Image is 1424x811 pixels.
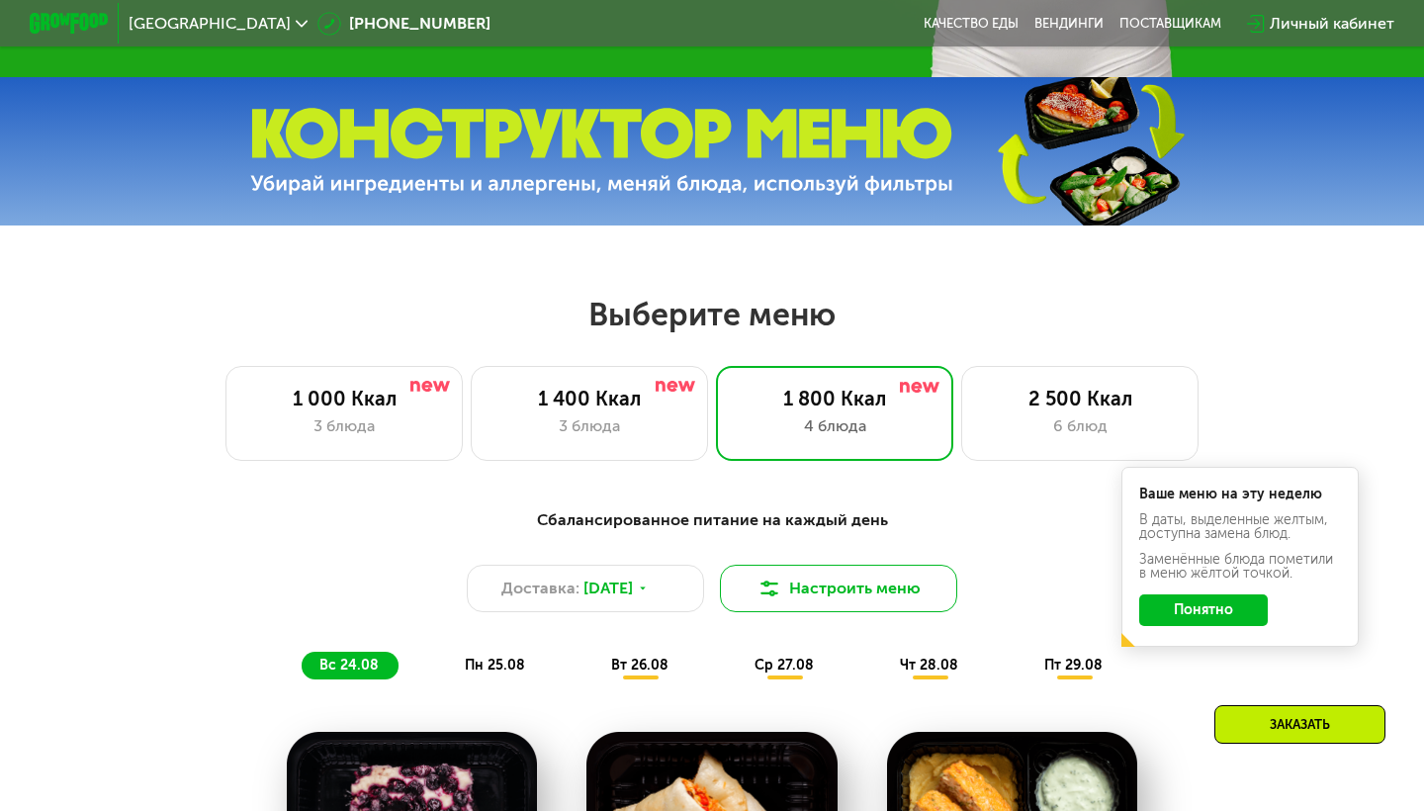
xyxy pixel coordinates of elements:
span: вс 24.08 [319,657,379,674]
div: 3 блюда [246,414,442,438]
div: Заказать [1214,705,1385,744]
span: Доставка: [501,577,579,600]
span: пт 29.08 [1044,657,1103,674]
div: 2 500 Ккал [982,387,1178,410]
button: Понятно [1139,594,1268,626]
button: Настроить меню [720,565,957,612]
div: Ваше меню на эту неделю [1139,488,1341,501]
div: 6 блюд [982,414,1178,438]
div: 1 000 Ккал [246,387,442,410]
div: Заменённые блюда пометили в меню жёлтой точкой. [1139,553,1341,581]
h2: Выберите меню [63,295,1361,334]
div: 1 400 Ккал [491,387,687,410]
span: [GEOGRAPHIC_DATA] [129,16,291,32]
div: 3 блюда [491,414,687,438]
a: Качество еды [924,16,1019,32]
a: [PHONE_NUMBER] [317,12,490,36]
span: вт 26.08 [611,657,668,674]
div: поставщикам [1119,16,1221,32]
div: 1 800 Ккал [737,387,933,410]
a: Вендинги [1034,16,1104,32]
div: Сбалансированное питание на каждый день [127,508,1297,533]
div: В даты, выделенные желтым, доступна замена блюд. [1139,513,1341,541]
div: Личный кабинет [1270,12,1394,36]
div: 4 блюда [737,414,933,438]
span: пн 25.08 [465,657,525,674]
span: ср 27.08 [755,657,814,674]
span: [DATE] [583,577,633,600]
span: чт 28.08 [900,657,958,674]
